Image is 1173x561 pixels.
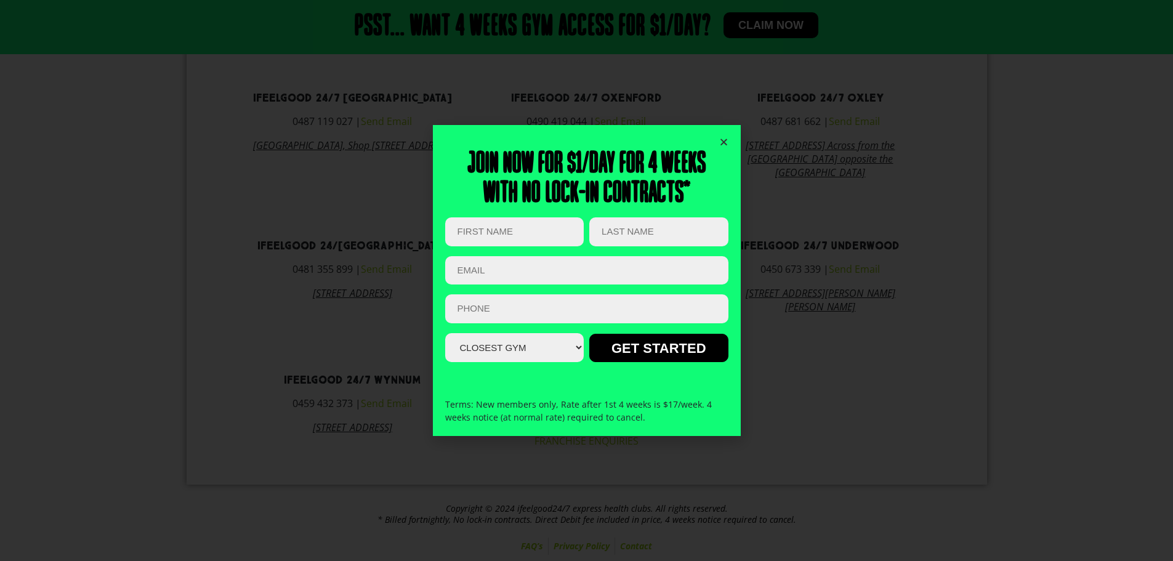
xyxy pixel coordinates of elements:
[445,294,728,323] input: PHONE
[445,217,584,246] input: FIRST NAME
[719,137,728,147] a: Close
[589,334,728,362] input: GET STARTED
[445,385,728,436] div: Terms: New members only, Rate after 1st 4 weeks is $17/week. 4 weeks notice (at normal rate) requ...
[445,150,728,209] h2: Join now for $1/day for 4 weeks With no lock-in contracts*
[445,256,728,285] input: Email
[589,217,728,246] input: LAST NAME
